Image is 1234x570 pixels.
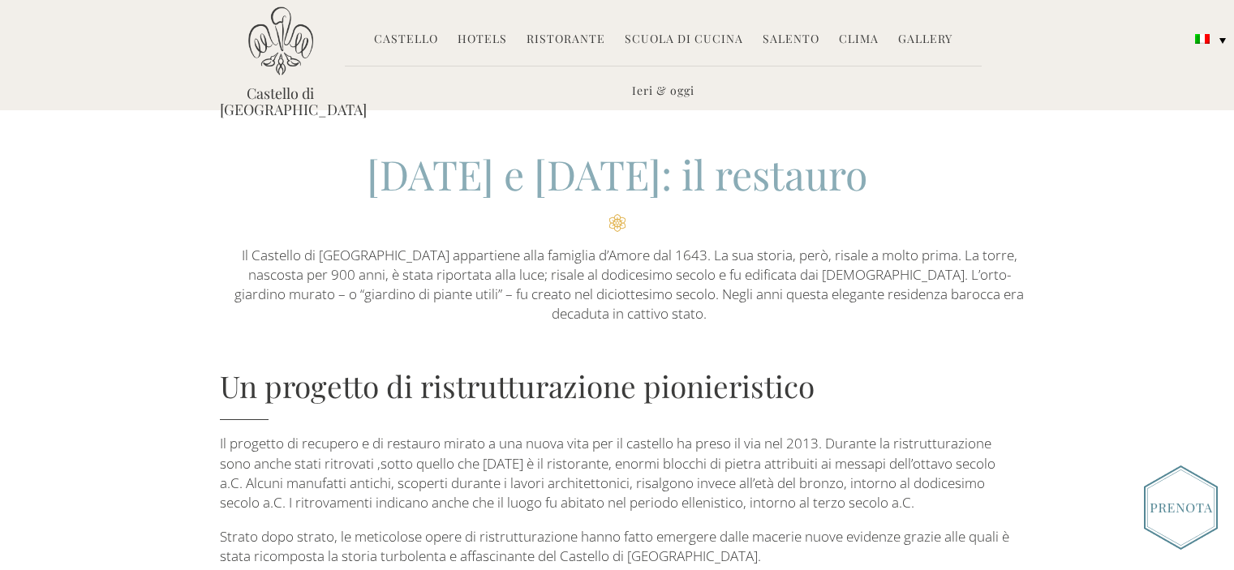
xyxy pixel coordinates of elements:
[632,83,694,101] a: Ieri & oggi
[374,31,438,49] a: Castello
[625,31,743,49] a: Scuola di Cucina
[458,31,507,49] a: Hotels
[220,365,1015,421] h4: Un progetto di ristrutturazione pionieristico
[220,527,1015,567] p: Strato dopo strato, le meticolose opere di ristrutturazione hanno fatto emergere dalle macerie nu...
[220,147,1015,232] h2: [DATE] e [DATE]: il restauro
[763,31,819,49] a: Salento
[220,434,1015,512] p: Il progetto di recupero e di restauro mirato a una nuova vita per il castello ha preso il via nel...
[898,31,952,49] a: Gallery
[527,31,605,49] a: Ristorante
[248,6,313,75] img: Castello di Ugento
[1195,34,1210,44] img: Italiano
[220,85,342,118] a: Castello di [GEOGRAPHIC_DATA]
[1144,465,1218,550] img: Book_Button_Italian.png
[232,246,1027,324] p: Il Castello di [GEOGRAPHIC_DATA] appartiene alla famiglia d’Amore dal 1643. La sua storia, però, ...
[839,31,879,49] a: Clima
